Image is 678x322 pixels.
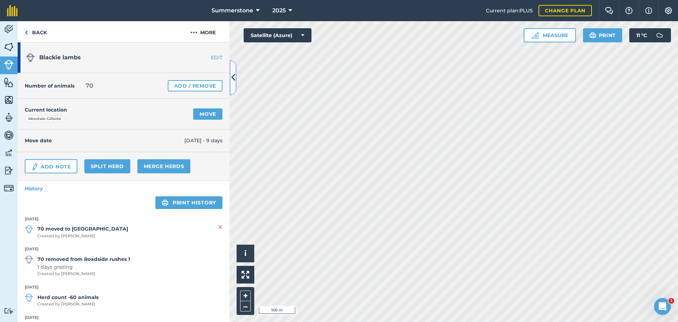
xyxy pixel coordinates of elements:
[168,80,222,91] a: Add / Remove
[244,28,311,42] button: Satellite (Azure)
[25,246,222,252] strong: [DATE]
[137,159,191,173] a: Merge Herds
[185,54,230,61] a: EDIT
[218,223,222,231] img: svg+xml;base64,PHN2ZyB4bWxucz0iaHR0cDovL3d3dy53My5vcmcvMjAwMC9zdmciIHdpZHRoPSIyMiIgaGVpZ2h0PSIzMC...
[4,77,14,88] img: svg+xml;base64,PHN2ZyB4bWxucz0iaHR0cDovL3d3dy53My5vcmcvMjAwMC9zdmciIHdpZHRoPSI1NiIgaGVpZ2h0PSI2MC...
[37,301,99,308] span: Created by [PERSON_NAME]
[25,293,33,302] img: svg+xml;base64,PD94bWwgdmVyc2lvbj0iMS4wIiBlbmNvZGluZz0idXRmLTgiPz4KPCEtLSBHZW5lcmF0b3I6IEFkb2JlIE...
[4,130,14,141] img: svg+xml;base64,PD94bWwgdmVyc2lvbj0iMS4wIiBlbmNvZGluZz0idXRmLTgiPz4KPCEtLSBHZW5lcmF0b3I6IEFkb2JlIE...
[531,32,539,39] img: Ruler icon
[193,108,222,120] a: Move
[244,249,246,258] span: i
[18,21,54,42] a: Back
[190,28,197,37] img: svg+xml;base64,PHN2ZyB4bWxucz0iaHR0cDovL3d3dy53My5vcmcvMjAwMC9zdmciIHdpZHRoPSIyMCIgaGVpZ2h0PSIyNC...
[25,115,64,123] div: Woodale Gillside
[4,60,14,70] img: svg+xml;base64,PD94bWwgdmVyc2lvbj0iMS4wIiBlbmNvZGluZz0idXRmLTgiPz4KPCEtLSBHZW5lcmF0b3I6IEFkb2JlIE...
[583,28,623,42] button: Print
[37,271,130,277] span: Created by [PERSON_NAME]
[524,28,576,42] button: Measure
[25,255,33,264] img: svg+xml;base64,PD94bWwgdmVyc2lvbj0iMS4wIiBlbmNvZGluZz0idXRmLTgiPz4KPCEtLSBHZW5lcmF0b3I6IEFkb2JlIE...
[668,298,674,304] span: 1
[212,6,253,15] span: Summerstone
[25,106,67,114] h4: Current location
[25,137,184,144] h4: Move date
[654,298,671,315] iframe: Intercom live chat
[4,165,14,176] img: svg+xml;base64,PD94bWwgdmVyc2lvbj0iMS4wIiBlbmNvZGluZz0idXRmLTgiPz4KPCEtLSBHZW5lcmF0b3I6IEFkb2JlIE...
[25,159,77,173] a: Add Note
[31,163,39,171] img: svg+xml;base64,PD94bWwgdmVyc2lvbj0iMS4wIiBlbmNvZGluZz0idXRmLTgiPz4KPCEtLSBHZW5lcmF0b3I6IEFkb2JlIE...
[37,225,128,233] strong: 70 moved to [GEOGRAPHIC_DATA]
[18,181,230,196] a: History
[25,315,222,321] strong: [DATE]
[25,28,28,37] img: svg+xml;base64,PHN2ZyB4bWxucz0iaHR0cDovL3d3dy53My5vcmcvMjAwMC9zdmciIHdpZHRoPSI5IiBoZWlnaHQ9IjI0Ii...
[177,21,230,42] button: More
[162,198,168,207] img: svg+xml;base64,PHN2ZyB4bWxucz0iaHR0cDovL3d3dy53My5vcmcvMjAwMC9zdmciIHdpZHRoPSIxOSIgaGVpZ2h0PSIyNC...
[25,216,222,222] strong: [DATE]
[26,53,35,62] img: svg+xml;base64,PD94bWwgdmVyc2lvbj0iMS4wIiBlbmNvZGluZz0idXRmLTgiPz4KPCEtLSBHZW5lcmF0b3I6IEFkb2JlIE...
[4,148,14,158] img: svg+xml;base64,PD94bWwgdmVyc2lvbj0iMS4wIiBlbmNvZGluZz0idXRmLTgiPz4KPCEtLSBHZW5lcmF0b3I6IEFkb2JlIE...
[645,6,652,15] img: svg+xml;base64,PHN2ZyB4bWxucz0iaHR0cDovL3d3dy53My5vcmcvMjAwMC9zdmciIHdpZHRoPSIxNyIgaGVpZ2h0PSIxNy...
[605,7,613,14] img: Two speech bubbles overlapping with the left bubble in the forefront
[486,7,533,14] span: Current plan : PLUS
[589,31,596,40] img: svg+xml;base64,PHN2ZyB4bWxucz0iaHR0cDovL3d3dy53My5vcmcvMjAwMC9zdmciIHdpZHRoPSIxOSIgaGVpZ2h0PSIyNC...
[664,7,673,14] img: A cog icon
[636,28,647,42] span: 11 ° C
[25,82,75,90] h4: Number of animals
[7,5,18,16] img: fieldmargin Logo
[86,82,93,90] span: 70
[237,245,254,262] button: i
[272,6,286,15] span: 2025
[240,291,251,301] button: +
[39,54,81,61] span: Blackie lambs
[25,284,222,291] strong: [DATE]
[4,183,14,193] img: svg+xml;base64,PD94bWwgdmVyc2lvbj0iMS4wIiBlbmNvZGluZz0idXRmLTgiPz4KPCEtLSBHZW5lcmF0b3I6IEFkb2JlIE...
[84,159,130,173] a: Split herd
[4,112,14,123] img: svg+xml;base64,PD94bWwgdmVyc2lvbj0iMS4wIiBlbmNvZGluZz0idXRmLTgiPz4KPCEtLSBHZW5lcmF0b3I6IEFkb2JlIE...
[37,263,130,271] span: 1 days grazing
[25,225,33,233] img: svg+xml;base64,PD94bWwgdmVyc2lvbj0iMS4wIiBlbmNvZGluZz0idXRmLTgiPz4KPCEtLSBHZW5lcmF0b3I6IEFkb2JlIE...
[240,301,251,311] button: –
[37,293,99,301] strong: Herd count -60 animals
[155,196,222,209] a: Print history
[625,7,633,14] img: A question mark icon
[653,28,667,42] img: svg+xml;base64,PD94bWwgdmVyc2lvbj0iMS4wIiBlbmNvZGluZz0idXRmLTgiPz4KPCEtLSBHZW5lcmF0b3I6IEFkb2JlIE...
[4,308,14,314] img: svg+xml;base64,PD94bWwgdmVyc2lvbj0iMS4wIiBlbmNvZGluZz0idXRmLTgiPz4KPCEtLSBHZW5lcmF0b3I6IEFkb2JlIE...
[4,42,14,52] img: svg+xml;base64,PHN2ZyB4bWxucz0iaHR0cDovL3d3dy53My5vcmcvMjAwMC9zdmciIHdpZHRoPSI1NiIgaGVpZ2h0PSI2MC...
[4,24,14,35] img: svg+xml;base64,PD94bWwgdmVyc2lvbj0iMS4wIiBlbmNvZGluZz0idXRmLTgiPz4KPCEtLSBHZW5lcmF0b3I6IEFkb2JlIE...
[539,5,592,16] a: Change plan
[242,271,249,279] img: Four arrows, one pointing top left, one top right, one bottom right and the last bottom left
[4,95,14,105] img: svg+xml;base64,PHN2ZyB4bWxucz0iaHR0cDovL3d3dy53My5vcmcvMjAwMC9zdmciIHdpZHRoPSI1NiIgaGVpZ2h0PSI2MC...
[184,137,222,144] span: [DATE] - 9 days
[37,255,130,263] strong: 70 removed from Roadside rushes 1
[629,28,671,42] button: 11 °C
[37,233,128,239] span: Created by [PERSON_NAME]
